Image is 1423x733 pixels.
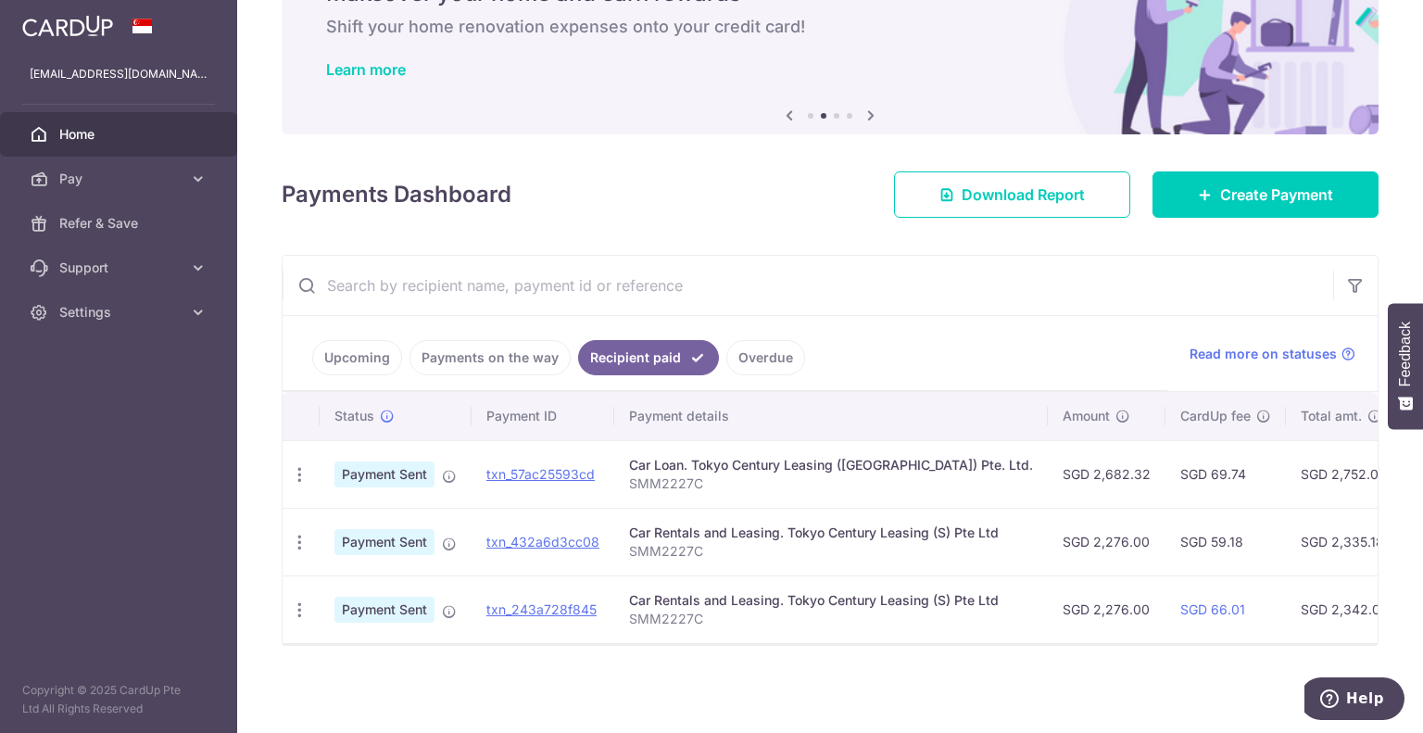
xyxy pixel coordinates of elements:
a: Upcoming [312,340,402,375]
span: Create Payment [1220,183,1333,206]
button: Feedback - Show survey [1388,303,1423,429]
span: Home [59,125,182,144]
td: SGD 2,682.32 [1048,440,1165,508]
td: SGD 59.18 [1165,508,1286,575]
span: Payment Sent [334,529,434,555]
p: SMM2227C [629,474,1033,493]
a: Read more on statuses [1190,345,1355,363]
a: txn_432a6d3cc08 [486,534,599,550]
span: Settings [59,303,182,322]
td: SGD 2,276.00 [1048,575,1165,643]
span: Total amt. [1301,407,1362,425]
span: Read more on statuses [1190,345,1337,363]
a: txn_243a728f845 [486,601,597,617]
a: Recipient paid [578,340,719,375]
iframe: Opens a widget where you can find more information [1304,677,1404,724]
p: SMM2227C [629,542,1033,561]
div: Car Rentals and Leasing. Tokyo Century Leasing (S) Pte Ltd [629,524,1033,542]
span: Refer & Save [59,214,182,233]
h4: Payments Dashboard [282,178,511,211]
td: SGD 2,342.01 [1286,575,1402,643]
span: CardUp fee [1180,407,1251,425]
span: Download Report [962,183,1085,206]
td: SGD 2,276.00 [1048,508,1165,575]
input: Search by recipient name, payment id or reference [283,256,1333,315]
td: SGD 2,752.06 [1286,440,1402,508]
span: Support [59,259,182,277]
th: Payment ID [472,392,614,440]
span: Payment Sent [334,597,434,623]
span: Amount [1063,407,1110,425]
span: Payment Sent [334,461,434,487]
a: Overdue [726,340,805,375]
th: Payment details [614,392,1048,440]
p: SMM2227C [629,610,1033,628]
a: Learn more [326,60,406,79]
p: [EMAIL_ADDRESS][DOMAIN_NAME] [30,65,208,83]
td: SGD 2,335.18 [1286,508,1402,575]
div: Car Rentals and Leasing. Tokyo Century Leasing (S) Pte Ltd [629,591,1033,610]
a: Payments on the way [409,340,571,375]
a: Download Report [894,171,1130,218]
span: Status [334,407,374,425]
span: Feedback [1397,322,1414,386]
span: Pay [59,170,182,188]
img: CardUp [22,15,113,37]
div: Car Loan. Tokyo Century Leasing ([GEOGRAPHIC_DATA]) Pte. Ltd. [629,456,1033,474]
td: SGD 69.74 [1165,440,1286,508]
a: txn_57ac25593cd [486,466,595,482]
h6: Shift your home renovation expenses onto your credit card! [326,16,1334,38]
a: SGD 66.01 [1180,601,1245,617]
a: Create Payment [1152,171,1379,218]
